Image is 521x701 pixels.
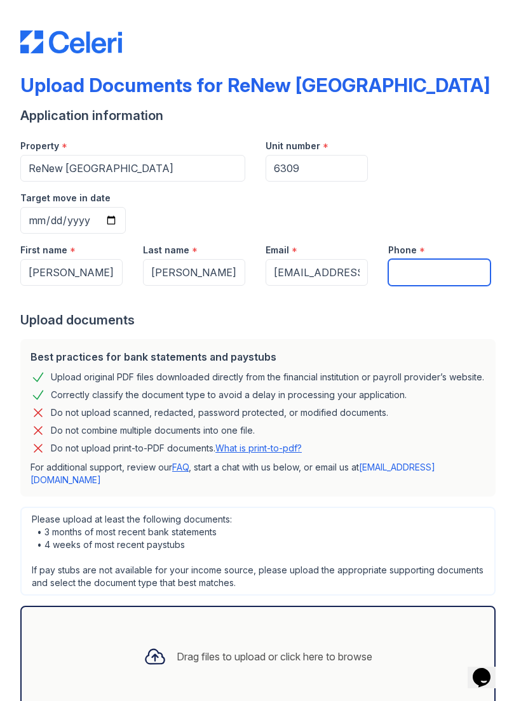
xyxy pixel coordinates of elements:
[51,423,255,438] div: Do not combine multiple documents into one file.
[468,650,508,688] iframe: chat widget
[20,30,122,53] img: CE_Logo_Blue-a8612792a0a2168367f1c8372b55b34899dd931a85d93a1a3d3e32e68fde9ad4.png
[20,507,496,596] div: Please upload at least the following documents: • 3 months of most recent bank statements • 4 wee...
[51,370,484,385] div: Upload original PDF files downloaded directly from the financial institution or payroll provider’...
[30,349,485,364] div: Best practices for bank statements and paystubs
[20,192,111,204] label: Target move in date
[172,462,189,472] a: FAQ
[20,244,67,257] label: First name
[143,244,189,257] label: Last name
[51,442,302,455] p: Do not upload print-to-PDF documents.
[266,140,320,152] label: Unit number
[51,387,407,403] div: Correctly classify the document type to avoid a delay in processing your application.
[20,311,501,329] div: Upload documents
[30,461,485,486] p: For additional support, review our , start a chat with us below, or email us at
[20,74,490,97] div: Upload Documents for ReNew [GEOGRAPHIC_DATA]
[30,462,435,485] a: [EMAIL_ADDRESS][DOMAIN_NAME]
[266,244,289,257] label: Email
[20,107,501,124] div: Application information
[177,649,372,664] div: Drag files to upload or click here to browse
[388,244,417,257] label: Phone
[20,140,59,152] label: Property
[215,443,302,453] a: What is print-to-pdf?
[51,405,388,420] div: Do not upload scanned, redacted, password protected, or modified documents.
